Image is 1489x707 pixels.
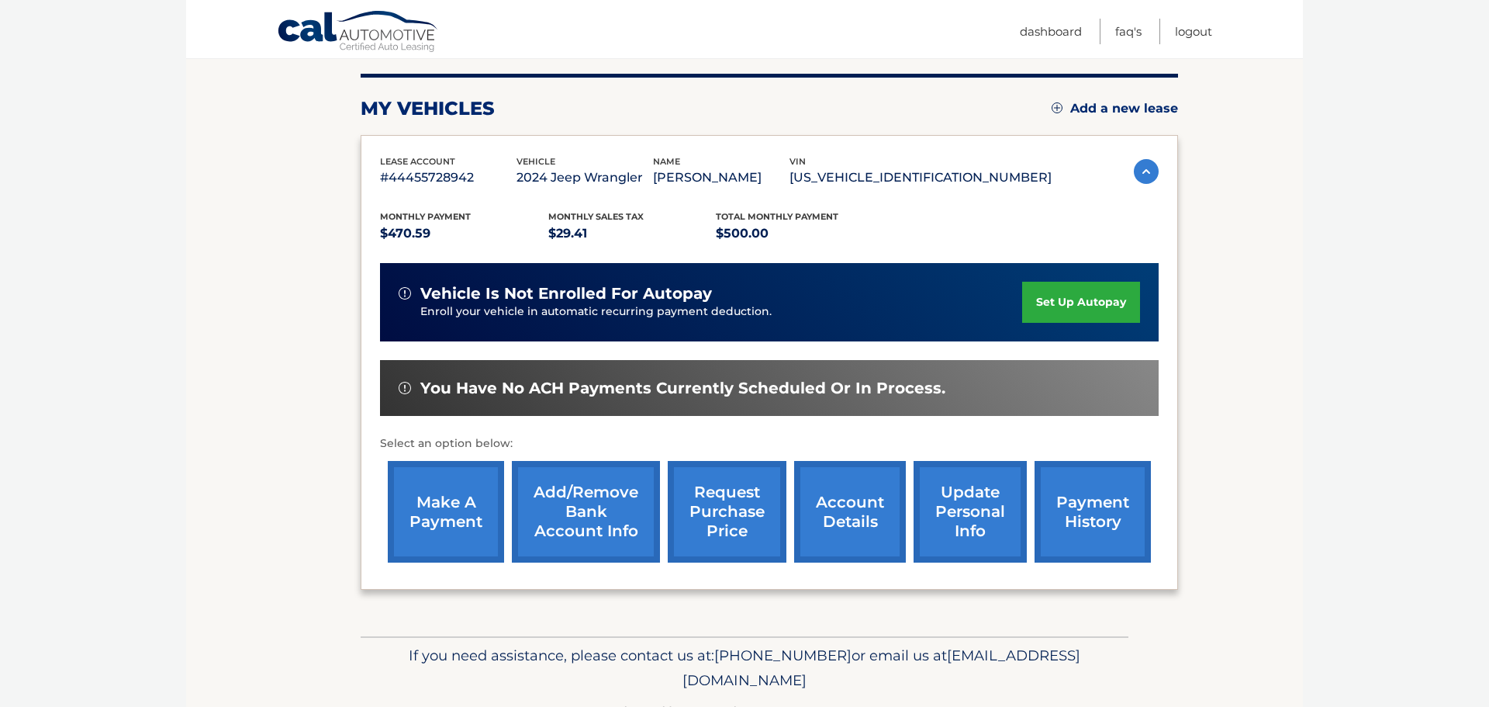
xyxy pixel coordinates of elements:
a: Cal Automotive [277,10,440,55]
p: #44455728942 [380,167,516,189]
span: vehicle is not enrolled for autopay [420,284,712,303]
a: update personal info [914,461,1027,563]
p: If you need assistance, please contact us at: or email us at [371,643,1118,693]
img: accordion-active.svg [1134,159,1159,184]
span: [PHONE_NUMBER] [714,646,852,664]
img: add.svg [1052,102,1062,113]
span: Monthly Payment [380,211,471,222]
span: Monthly sales Tax [548,211,644,222]
a: make a payment [388,461,504,563]
p: [PERSON_NAME] [653,167,789,189]
a: request purchase price [668,461,786,563]
a: Dashboard [1020,19,1082,44]
p: $29.41 [548,223,717,244]
a: set up autopay [1022,282,1140,323]
a: FAQ's [1115,19,1142,44]
span: You have no ACH payments currently scheduled or in process. [420,379,945,398]
span: Total Monthly Payment [716,211,838,222]
a: Logout [1175,19,1212,44]
a: payment history [1035,461,1151,563]
p: [US_VEHICLE_IDENTIFICATION_NUMBER] [789,167,1052,189]
span: [EMAIL_ADDRESS][DOMAIN_NAME] [682,646,1080,689]
img: alert-white.svg [399,287,411,300]
span: vin [789,156,806,167]
span: lease account [380,156,455,167]
span: name [653,156,680,167]
p: $470.59 [380,223,548,244]
span: vehicle [516,156,555,167]
h2: my vehicles [361,97,495,120]
p: 2024 Jeep Wrangler [516,167,653,189]
img: alert-white.svg [399,382,411,394]
a: Add/Remove bank account info [512,461,660,563]
a: Add a new lease [1052,101,1178,116]
p: Enroll your vehicle in automatic recurring payment deduction. [420,303,1022,321]
p: $500.00 [716,223,884,244]
p: Select an option below: [380,435,1159,453]
a: account details [794,461,906,563]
